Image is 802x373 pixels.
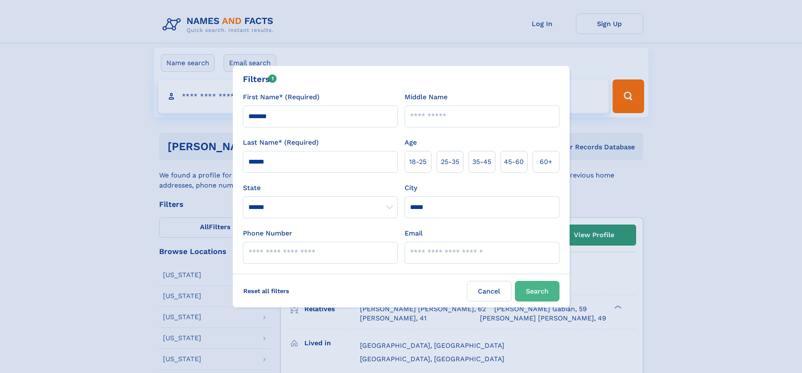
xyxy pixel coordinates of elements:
span: 45‑60 [504,157,524,167]
label: Age [405,138,417,148]
button: Search [515,281,560,302]
span: 60+ [540,157,552,167]
label: Phone Number [243,228,292,238]
span: 18‑25 [409,157,426,167]
span: 35‑45 [472,157,491,167]
label: Email [405,228,423,238]
label: Reset all filters [238,281,295,301]
span: 25‑35 [441,157,459,167]
label: City [405,183,417,193]
div: Filters [243,73,277,85]
label: Middle Name [405,92,448,102]
label: Cancel [467,281,512,302]
label: First Name* (Required) [243,92,320,102]
label: State [243,183,398,193]
label: Last Name* (Required) [243,138,319,148]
